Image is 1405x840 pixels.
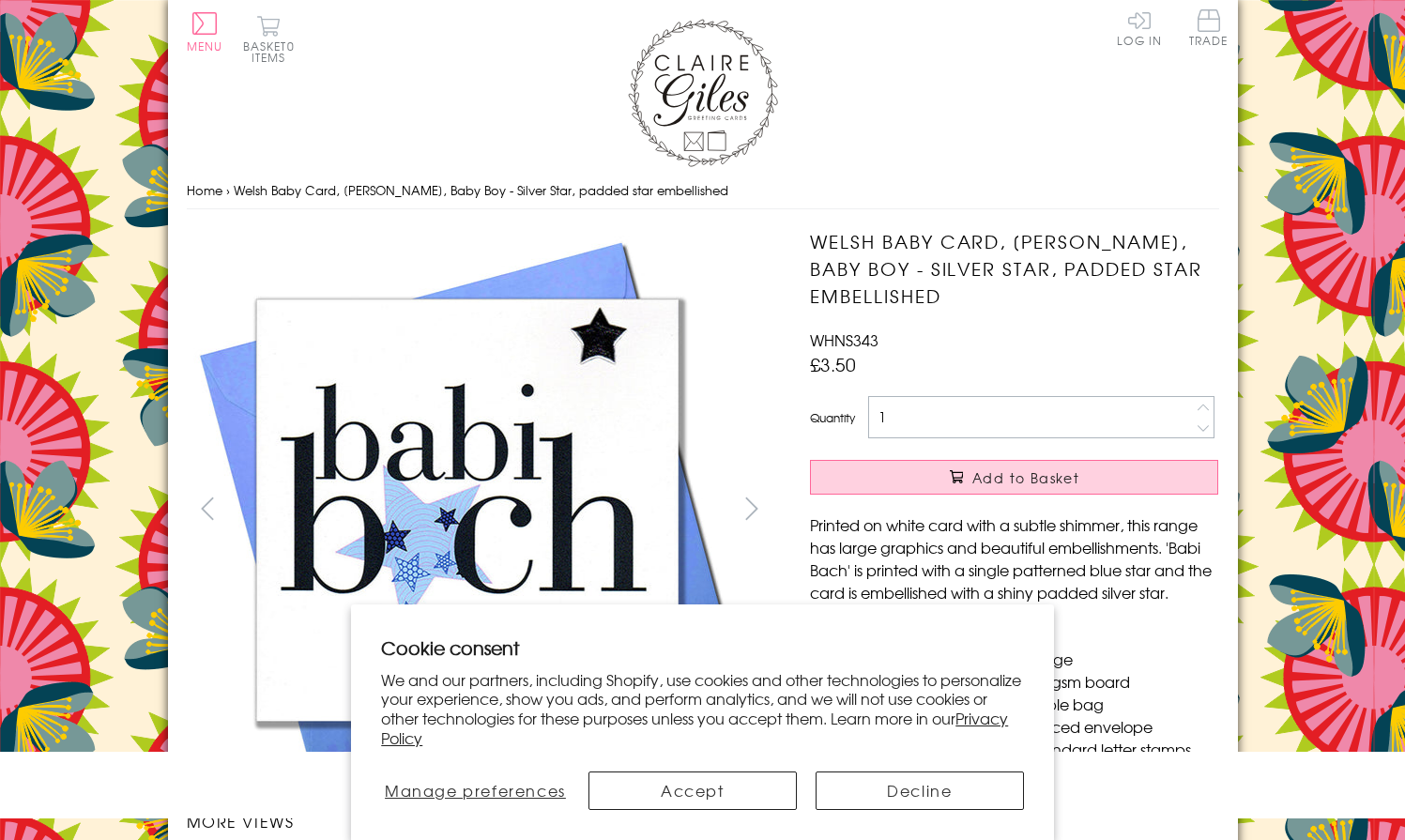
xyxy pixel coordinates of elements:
[234,181,728,199] span: Welsh Baby Card, [PERSON_NAME], Baby Boy - Silver Star, padded star embellished
[1189,9,1229,46] span: Trade
[187,172,1219,210] nav: breadcrumbs
[810,409,855,426] label: Quantity
[810,228,1218,309] h1: Welsh Baby Card, [PERSON_NAME], Baby Boy - Silver Star, padded star embellished
[1189,9,1229,50] a: Trade
[385,779,566,802] span: Manage preferences
[187,487,229,529] button: prev
[810,328,878,351] span: WHNS343
[252,38,295,66] span: 0 items
[381,771,569,810] button: Manage preferences
[187,38,223,54] span: Menu
[381,670,1024,748] p: We and our partners, including Shopify, use cookies and other technologies to personalize your ex...
[187,181,222,199] a: Home
[972,468,1079,487] span: Add to Basket
[588,771,797,810] button: Accept
[187,12,223,52] button: Menu
[187,810,773,832] h3: More views
[226,181,230,199] span: ›
[816,771,1024,810] button: Decline
[243,15,295,63] button: Basket0 items
[381,707,1008,749] a: Privacy Policy
[810,513,1218,603] p: Printed on white card with a subtle shimmer, this range has large graphics and beautiful embellis...
[810,460,1218,495] button: Add to Basket
[772,228,1336,791] img: Welsh Baby Card, Babi Bach, Baby Boy - Silver Star, padded star embellished
[186,228,749,791] img: Welsh Baby Card, Babi Bach, Baby Boy - Silver Star, padded star embellished
[730,487,772,529] button: next
[810,351,856,377] span: £3.50
[628,19,778,167] img: Claire Giles Greetings Cards
[381,634,1024,661] h2: Cookie consent
[1117,9,1162,46] a: Log In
